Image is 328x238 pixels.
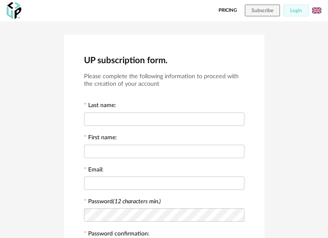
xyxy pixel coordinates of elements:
h3: Please complete the following information to proceed with the creation of your account [84,73,244,88]
h2: UP subscription form. [84,55,244,66]
i: (12 characters min.) [113,199,161,205]
label: First name: [84,135,117,142]
span: Login [290,8,302,13]
img: us [312,6,321,15]
label: Password [88,199,161,205]
span: Subscribe [252,8,273,13]
img: OXP [7,2,21,19]
button: Subscribe [245,5,280,16]
a: Pricing [219,5,237,16]
label: Email: [84,167,104,174]
button: Login [283,5,309,16]
label: Last name: [84,102,116,110]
